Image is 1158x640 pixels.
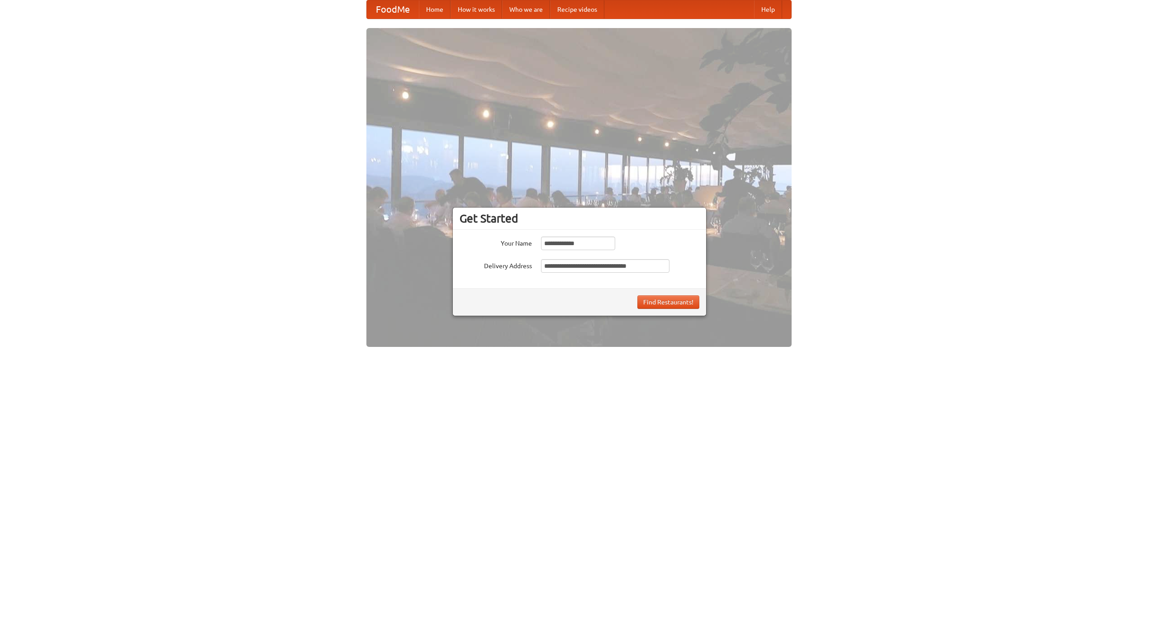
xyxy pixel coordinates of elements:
label: Your Name [460,237,532,248]
a: Help [754,0,782,19]
a: Who we are [502,0,550,19]
a: FoodMe [367,0,419,19]
a: Home [419,0,451,19]
h3: Get Started [460,212,699,225]
a: Recipe videos [550,0,604,19]
a: How it works [451,0,502,19]
label: Delivery Address [460,259,532,270]
button: Find Restaurants! [637,295,699,309]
